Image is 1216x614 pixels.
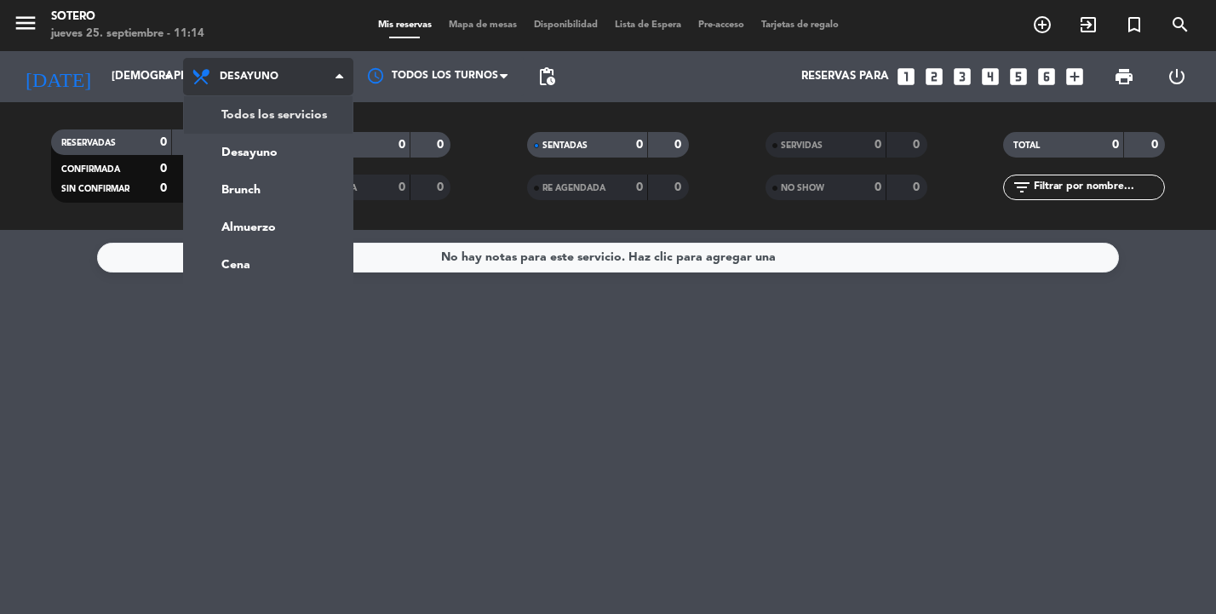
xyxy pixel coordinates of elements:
[1151,139,1162,151] strong: 0
[13,10,38,36] i: menu
[13,10,38,42] button: menu
[1035,66,1058,88] i: looks_6
[160,182,167,194] strong: 0
[1032,14,1053,35] i: add_circle_outline
[636,139,643,151] strong: 0
[525,20,606,30] span: Disponibilidad
[542,141,588,150] span: SENTADAS
[399,139,405,151] strong: 0
[184,209,353,246] a: Almuerzo
[160,136,167,148] strong: 0
[1032,178,1164,197] input: Filtrar por nombre...
[437,181,447,193] strong: 0
[399,181,405,193] strong: 0
[895,66,917,88] i: looks_one
[184,96,353,134] a: Todos los servicios
[1012,177,1032,198] i: filter_list
[923,66,945,88] i: looks_two
[13,58,103,95] i: [DATE]
[636,181,643,193] strong: 0
[1078,14,1098,35] i: exit_to_app
[781,141,823,150] span: SERVIDAS
[781,184,824,192] span: NO SHOW
[1007,66,1030,88] i: looks_5
[1124,14,1144,35] i: turned_in_not
[61,165,120,174] span: CONFIRMADA
[1114,66,1134,87] span: print
[51,9,204,26] div: Sotero
[979,66,1001,88] i: looks_4
[437,139,447,151] strong: 0
[160,163,167,175] strong: 0
[440,20,525,30] span: Mapa de mesas
[674,139,685,151] strong: 0
[536,66,557,87] span: pending_actions
[61,185,129,193] span: SIN CONFIRMAR
[753,20,847,30] span: Tarjetas de regalo
[606,20,690,30] span: Lista de Espera
[1013,141,1040,150] span: TOTAL
[951,66,973,88] i: looks_3
[1064,66,1086,88] i: add_box
[1170,14,1190,35] i: search
[913,181,923,193] strong: 0
[184,246,353,284] a: Cena
[674,181,685,193] strong: 0
[1112,139,1119,151] strong: 0
[1150,51,1203,102] div: LOG OUT
[875,181,881,193] strong: 0
[370,20,440,30] span: Mis reservas
[690,20,753,30] span: Pre-acceso
[801,70,889,83] span: Reservas para
[158,66,179,87] i: arrow_drop_down
[61,139,116,147] span: RESERVADAS
[51,26,204,43] div: jueves 25. septiembre - 11:14
[184,171,353,209] a: Brunch
[1167,66,1187,87] i: power_settings_new
[875,139,881,151] strong: 0
[441,248,776,267] div: No hay notas para este servicio. Haz clic para agregar una
[220,71,278,83] span: Desayuno
[184,134,353,171] a: Desayuno
[913,139,923,151] strong: 0
[542,184,605,192] span: RE AGENDADA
